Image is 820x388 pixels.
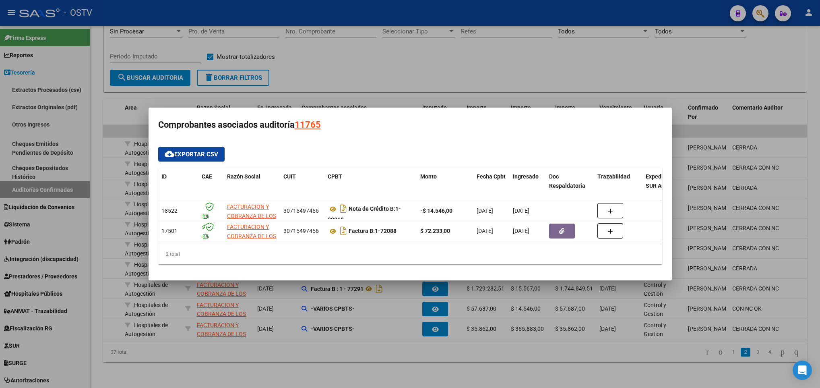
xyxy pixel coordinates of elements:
[420,207,452,214] strong: -$ 14.546,00
[338,202,349,215] i: Descargar documento
[793,361,812,380] div: Open Intercom Messenger
[328,173,342,180] span: CPBT
[165,149,174,159] mat-icon: cloud_download
[158,244,662,264] div: 2 total
[642,168,687,203] datatable-header-cell: Expediente SUR Asociado
[513,173,539,180] span: Ingresado
[283,173,296,180] span: CUIT
[420,173,437,180] span: Monto
[165,151,218,158] span: Exportar CSV
[227,224,276,257] span: FACTURACION Y COBRANZA DE LOS EFECTORES PUBLICOS S.E.
[283,228,319,234] span: 30715497456
[473,168,510,203] datatable-header-cell: Fecha Cpbt
[349,206,395,212] span: Nota de Crédito B:
[477,228,493,234] span: [DATE]
[328,206,401,223] strong: 1-38018
[349,228,375,234] span: Factura B:
[280,168,324,203] datatable-header-cell: CUIT
[477,173,506,180] span: Fecha Cpbt
[594,168,642,203] datatable-header-cell: Trazabilidad
[158,168,198,203] datatable-header-cell: ID
[477,207,493,214] span: [DATE]
[161,226,195,236] div: 17501
[597,173,630,180] span: Trazabilidad
[202,173,212,180] span: CAE
[283,207,319,214] span: 30715497456
[338,224,349,237] i: Descargar documento
[227,203,276,237] span: FACTURACION Y COBRANZA DE LOS EFECTORES PUBLICOS S.E.
[158,117,662,133] h3: Comprobantes asociados auditoría
[420,228,450,234] strong: $ 72.233,00
[513,228,529,234] span: [DATE]
[513,207,529,214] span: [DATE]
[646,173,682,189] span: Expediente SUR Asociado
[158,147,225,162] button: Exportar CSV
[349,228,397,234] strong: 1-72088
[549,173,585,189] span: Doc Respaldatoria
[546,168,594,203] datatable-header-cell: Doc Respaldatoria
[417,168,473,203] datatable-header-cell: Monto
[295,117,321,133] div: 11765
[198,168,224,203] datatable-header-cell: CAE
[161,206,195,216] div: 18522
[227,173,260,180] span: Razón Social
[510,168,546,203] datatable-header-cell: Ingresado
[161,173,167,180] span: ID
[324,168,417,203] datatable-header-cell: CPBT
[224,168,280,203] datatable-header-cell: Razón Social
